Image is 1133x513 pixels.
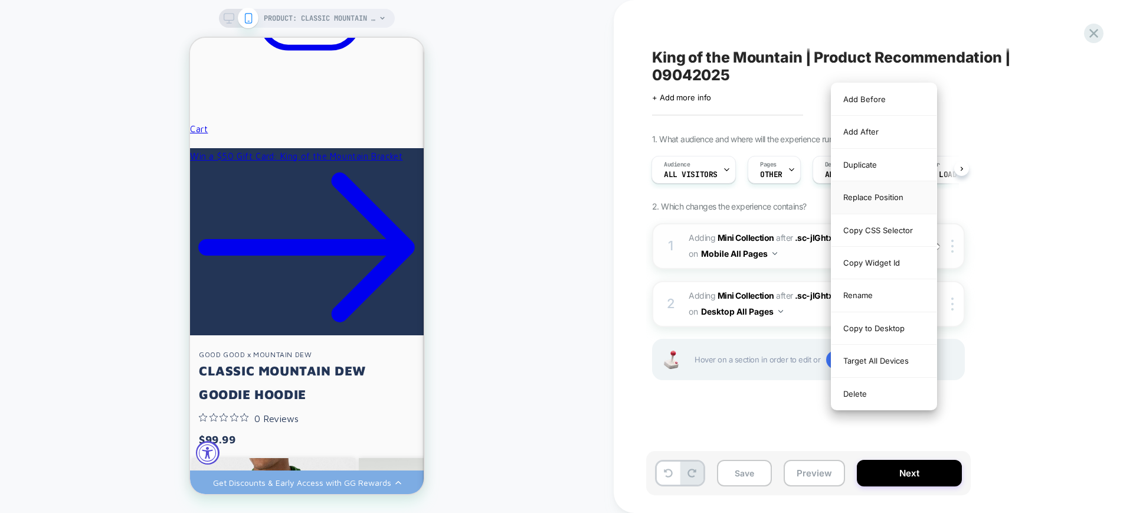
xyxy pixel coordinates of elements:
button: Preview [784,460,845,486]
span: ALL DEVICES [825,171,874,179]
span: AFTER [776,290,793,300]
span: 2. Which changes the experience contains? [652,201,806,211]
span: Devices [825,161,848,169]
span: .sc-jlGhtx [795,290,833,300]
span: Hover on a section in order to edit or [695,351,958,370]
div: Rename [831,279,936,312]
img: Joystick [659,351,683,369]
div: Add After [831,116,936,148]
a: GOOD GOOD x MOUNTAIN DEW [9,313,122,321]
span: Pages [760,161,777,169]
div: Copy CSS Selector [831,214,936,247]
div: Duplicate [831,149,936,181]
button: Save [717,460,772,486]
button: Desktop All Pages [701,303,783,320]
span: King of the Mountain | Product Recommendation | 09042025 [652,48,1083,84]
div: 2 [665,292,677,316]
span: Adding [689,290,774,300]
button: Accessibility Widget, click to open [6,403,30,427]
div: 0 Reviews [64,371,109,389]
span: All Visitors [664,171,718,179]
button: Mobile All Pages [701,245,777,262]
div: Copy Widget Id [831,247,936,279]
b: Mini Collection [718,290,774,300]
span: PRODUCT: Classic Mountain Dew Goodie Hoodie [264,9,376,28]
div: Target All Devices [831,345,936,377]
div: Copy to Desktop [831,312,936,345]
img: down arrow [778,310,783,313]
span: on [689,246,698,261]
img: close [951,298,954,311]
span: + Add more info [652,93,711,102]
span: Add new [826,351,882,370]
h3: Classic Mountain Dew Goodie Hoodie [9,322,225,368]
b: Mini Collection [718,233,774,243]
div: Replace Position [831,181,936,214]
img: close [951,240,954,253]
div: Add Before [831,83,936,116]
span: .sc-jlGhtx [795,233,833,243]
div: $99.99 [9,393,51,411]
button: Next [857,460,962,486]
div: Delete [831,378,936,410]
span: 1. What audience and where will the experience run? [652,134,837,144]
span: Adding [689,233,774,243]
span: on [689,304,698,319]
div: 1 [665,234,677,258]
span: OTHER [760,171,782,179]
img: down arrow [772,252,777,255]
div: Get Discounts & Early Access with GG Rewards [23,440,201,450]
span: Audience [664,161,690,169]
span: AFTER [776,233,793,243]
